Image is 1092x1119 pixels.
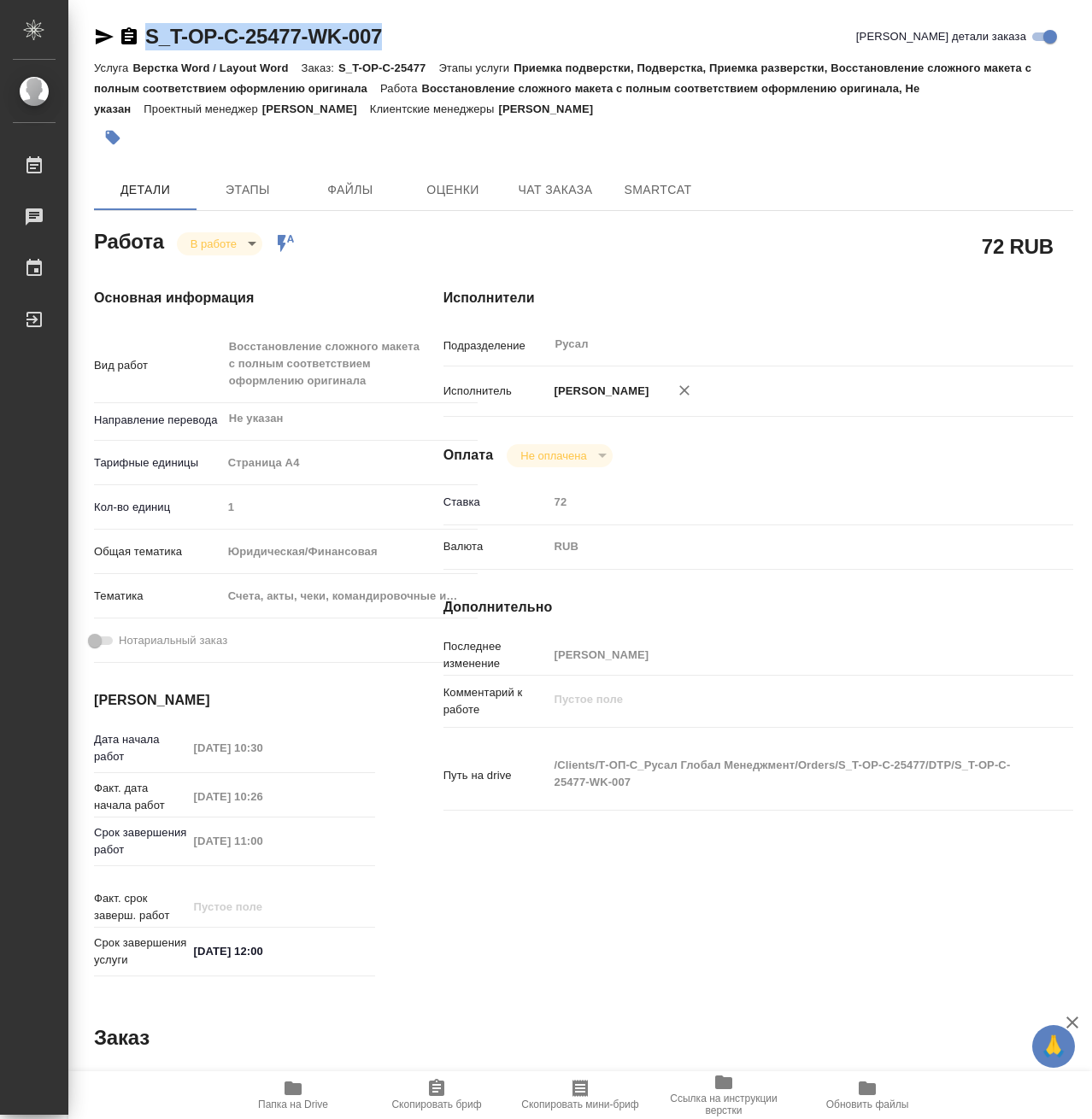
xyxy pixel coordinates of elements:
[188,829,338,853] input: Пустое поле
[549,489,1021,514] input: Пустое поле
[443,684,549,718] p: Комментарий к работе
[796,1071,939,1119] button: Обновить файлы
[549,383,649,400] p: [PERSON_NAME]
[94,225,164,255] h2: Работа
[222,448,478,477] div: Страница А4
[443,445,494,466] h4: Оплата
[443,383,549,400] p: Исполнитель
[391,1098,481,1110] span: Скопировать бриф
[549,642,1021,667] input: Пустое поле
[258,1098,328,1110] span: Папка на Drive
[94,62,132,74] p: Услуга
[94,62,1031,95] p: Приемка подверстки, Подверстка, Приемка разверстки, Восстановление сложного макета с полным соотв...
[94,824,188,858] p: Срок завершения работ
[365,1071,508,1119] button: Скопировать бриф
[443,337,549,354] p: Подразделение
[188,784,338,809] input: Пустое поле
[94,82,919,115] p: Восстановление сложного макета с полным соответствием оформлению оригинала, Не указан
[443,288,1073,308] h4: Исполнители
[104,179,186,201] span: Детали
[521,1098,638,1110] span: Скопировать мини-бриф
[144,103,261,115] p: Проектный менеджер
[222,582,478,611] div: Счета, акты, чеки, командировочные и таможенные документы
[94,690,375,711] h4: [PERSON_NAME]
[94,499,222,516] p: Кол-во единиц
[222,495,478,519] input: Пустое поле
[94,780,188,814] p: Факт. дата начала работ
[666,372,703,409] button: Удалить исполнителя
[94,412,222,429] p: Направление перевода
[443,538,549,555] p: Валюта
[119,632,227,649] span: Нотариальный заказ
[188,735,338,760] input: Пустое поле
[443,494,549,511] p: Ставка
[856,28,1026,45] span: [PERSON_NAME] детали заказа
[94,588,222,605] p: Тематика
[617,179,699,201] span: SmartCat
[443,597,1073,618] h4: Дополнительно
[94,543,222,560] p: Общая тематика
[515,448,591,463] button: Не оплачена
[438,62,514,74] p: Этапы услуги
[132,62,301,74] p: Верстка Word / Layout Word
[380,82,422,95] p: Работа
[507,444,612,467] div: В работе
[309,179,391,201] span: Файлы
[185,237,242,251] button: В работе
[338,62,438,74] p: S_T-OP-C-25477
[188,939,338,964] input: ✎ Введи что-нибудь
[145,25,382,48] a: S_T-OP-C-25477-WK-007
[982,231,1054,261] h2: 72 RUB
[443,638,549,672] p: Последнее изменение
[443,767,549,784] p: Путь на drive
[652,1071,796,1119] button: Ссылка на инструкции верстки
[1039,1028,1068,1064] span: 🙏
[94,119,132,156] button: Добавить тэг
[549,751,1021,797] textarea: /Clients/Т-ОП-С_Русал Глобал Менеджмент/Orders/S_T-OP-C-25477/DTP/S_T-OP-C-25477-WK-007
[826,1098,909,1110] span: Обновить файлы
[94,1024,150,1052] h2: Заказ
[1032,1025,1075,1068] button: 🙏
[498,103,606,115] p: [PERSON_NAME]
[94,288,375,308] h4: Основная информация
[549,532,1021,561] div: RUB
[302,62,338,74] p: Заказ:
[207,179,289,201] span: Этапы
[94,454,222,472] p: Тарифные единицы
[222,537,478,566] div: Юридическая/Финансовая
[370,103,499,115] p: Клиентские менеджеры
[188,894,338,919] input: Пустое поле
[94,934,188,969] p: Срок завершения услуги
[412,179,494,201] span: Оценки
[177,232,262,255] div: В работе
[508,1071,652,1119] button: Скопировать мини-бриф
[514,179,596,201] span: Чат заказа
[94,357,222,374] p: Вид работ
[94,731,188,765] p: Дата начала работ
[94,890,188,924] p: Факт. срок заверш. работ
[221,1071,365,1119] button: Папка на Drive
[662,1093,785,1116] span: Ссылка на инструкции верстки
[94,26,114,47] button: Скопировать ссылку для ЯМессенджера
[262,103,370,115] p: [PERSON_NAME]
[119,26,139,47] button: Скопировать ссылку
